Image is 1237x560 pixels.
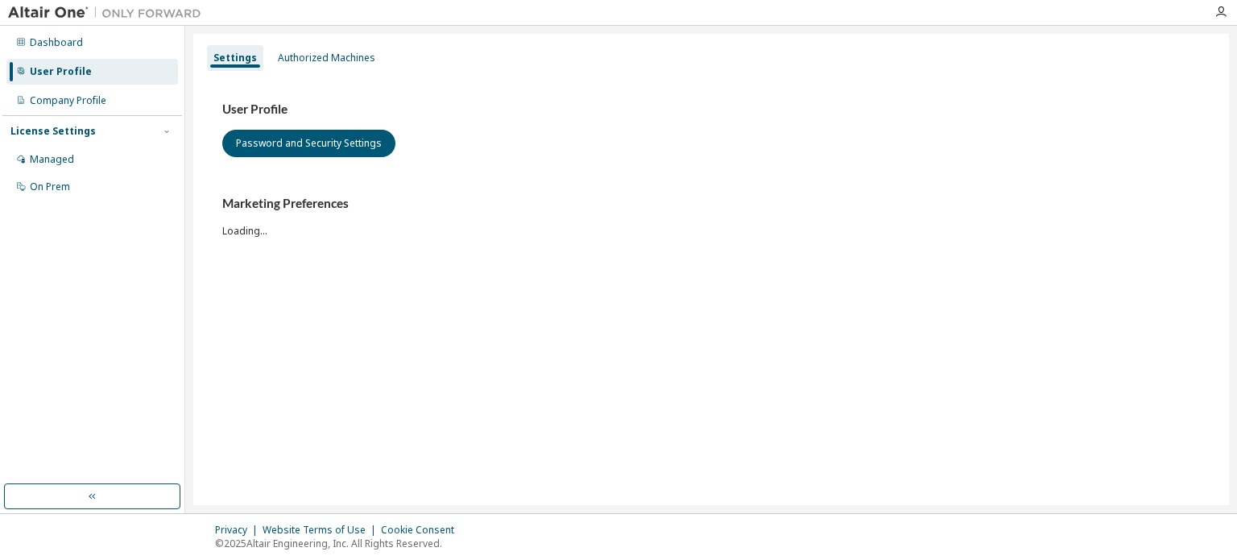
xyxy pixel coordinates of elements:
[30,94,106,107] div: Company Profile
[215,537,464,550] p: © 2025 Altair Engineering, Inc. All Rights Reserved.
[222,102,1200,118] h3: User Profile
[213,52,257,64] div: Settings
[30,180,70,193] div: On Prem
[222,130,395,157] button: Password and Security Settings
[30,36,83,49] div: Dashboard
[30,65,92,78] div: User Profile
[381,524,464,537] div: Cookie Consent
[8,5,209,21] img: Altair One
[278,52,375,64] div: Authorized Machines
[222,196,1200,212] h3: Marketing Preferences
[10,125,96,138] div: License Settings
[30,153,74,166] div: Managed
[263,524,381,537] div: Website Terms of Use
[222,196,1200,237] div: Loading...
[215,524,263,537] div: Privacy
